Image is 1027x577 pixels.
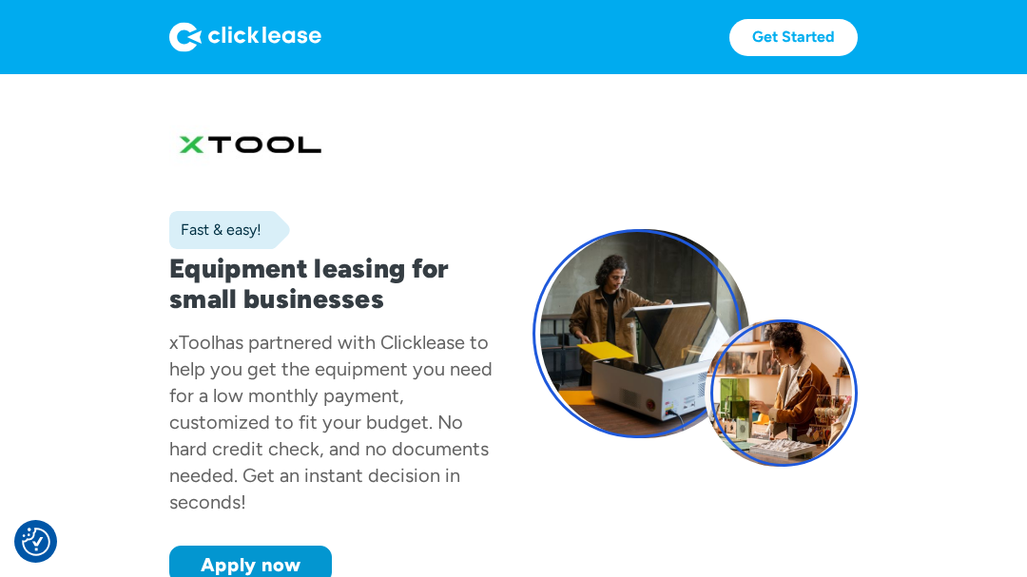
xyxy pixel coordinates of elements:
[729,19,858,56] a: Get Started
[169,331,215,354] div: xTool
[169,221,262,240] div: Fast & easy!
[169,22,321,52] img: Logo
[169,331,493,513] div: has partnered with Clicklease to help you get the equipment you need for a low monthly payment, c...
[169,253,494,314] h1: Equipment leasing for small businesses
[22,528,50,556] button: Consent Preferences
[22,528,50,556] img: Revisit consent button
